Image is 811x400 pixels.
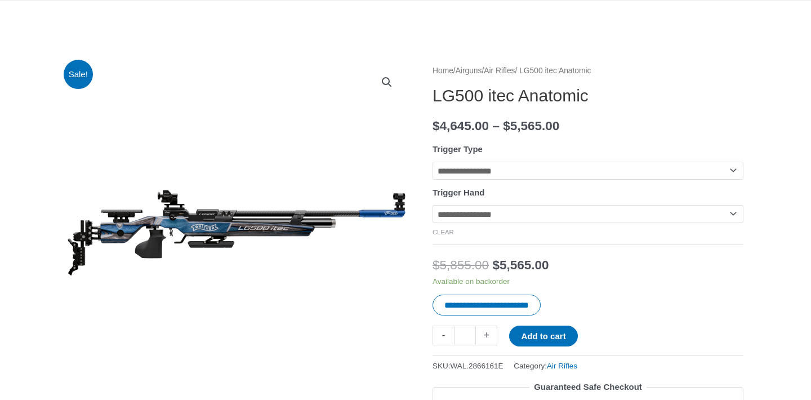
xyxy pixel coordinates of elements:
bdi: 5,855.00 [433,258,489,272]
legend: Guaranteed Safe Checkout [529,379,647,395]
span: Category: [514,359,577,373]
a: + [476,326,497,345]
a: Clear options [433,229,454,235]
h1: LG500 itec Anatomic [433,86,743,106]
a: Air Rifles [484,66,515,75]
a: Air Rifles [547,362,577,370]
bdi: 4,645.00 [433,119,489,133]
span: WAL.2866161E [451,362,503,370]
bdi: 5,565.00 [503,119,559,133]
button: Add to cart [509,326,577,346]
a: Airguns [456,66,482,75]
a: Home [433,66,453,75]
label: Trigger Type [433,144,483,154]
a: - [433,326,454,345]
span: $ [433,119,440,133]
a: View full-screen image gallery [377,72,397,92]
span: $ [503,119,510,133]
label: Trigger Hand [433,188,485,197]
span: – [492,119,500,133]
bdi: 5,565.00 [492,258,549,272]
span: $ [433,258,440,272]
span: Sale! [64,60,93,90]
p: Available on backorder [433,277,743,287]
nav: Breadcrumb [433,64,743,78]
input: Product quantity [454,326,476,345]
span: $ [492,258,500,272]
span: SKU: [433,359,503,373]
